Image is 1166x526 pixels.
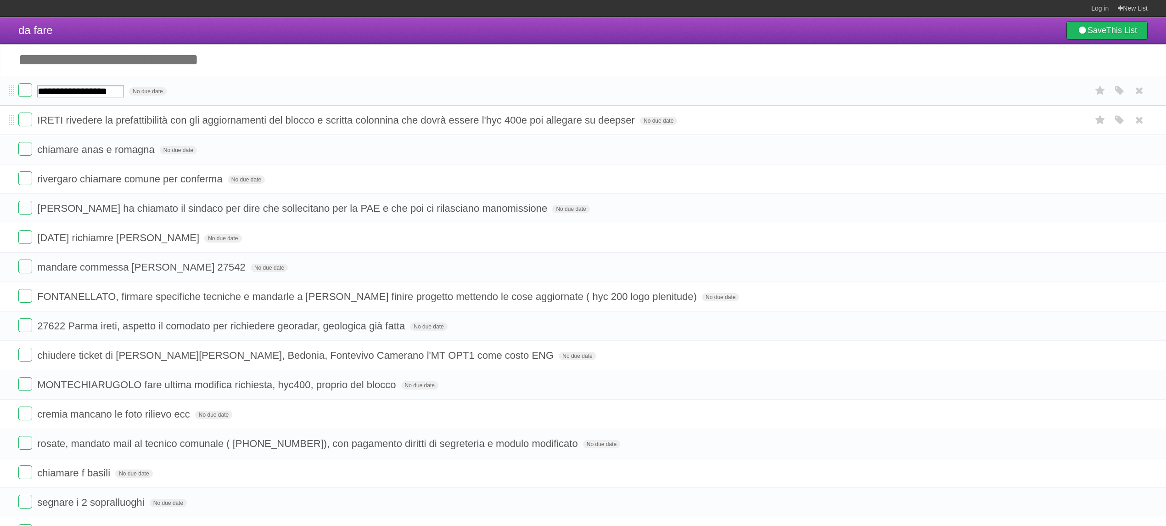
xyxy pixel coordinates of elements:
[18,142,32,156] label: Done
[18,348,32,362] label: Done
[160,146,197,154] span: No due date
[1106,26,1137,35] b: This List
[37,261,248,273] span: mandare commessa [PERSON_NAME] 27542
[18,113,32,126] label: Done
[18,83,32,97] label: Done
[195,411,232,419] span: No due date
[37,497,147,508] span: segnare i 2 sopralluoghi
[401,381,438,390] span: No due date
[150,499,187,507] span: No due date
[37,408,192,420] span: cremia mancano le foto rilievo ecc
[18,230,32,244] label: Done
[583,440,620,448] span: No due date
[1092,83,1109,98] label: Star task
[18,171,32,185] label: Done
[37,114,637,126] span: IRETI rivedere la prefattibilità con gli aggiornamenti del blocco e scritta colonnina che dovrà e...
[18,465,32,479] label: Done
[18,201,32,215] label: Done
[129,87,166,96] span: No due date
[702,293,739,301] span: No due date
[115,469,152,478] span: No due date
[228,175,265,184] span: No due date
[1066,21,1148,40] a: SaveThis List
[37,438,580,449] span: rosate, mandato mail al tecnico comunale ( [PHONE_NUMBER]), con pagamento diritti di segreteria e...
[37,144,157,155] span: chiamare anas e romagna
[37,467,112,479] span: chiamare f basili
[37,232,202,243] span: [DATE] richiamre [PERSON_NAME]
[18,407,32,420] label: Done
[410,322,447,331] span: No due date
[37,291,699,302] span: FONTANELLATO, firmare specifiche tecniche e mandarle a [PERSON_NAME] finire progetto mettendo le ...
[251,264,288,272] span: No due date
[18,260,32,273] label: Done
[18,289,32,303] label: Done
[37,203,549,214] span: [PERSON_NAME] ha chiamato il sindaco per dire che sollecitano per la PAE e che poi ci rilasciano ...
[37,320,407,332] span: 27622 Parma ireti, aspetto il comodato per richiedere georadar, geologica già fatta
[37,173,225,185] span: rivergaro chiamare comune per conferma
[1092,113,1109,128] label: Star task
[18,495,32,509] label: Done
[640,117,677,125] span: No due date
[37,379,398,390] span: MONTECHIARUGOLO fare ultima modifica richiesta, hyc400, proprio del blocco
[204,234,241,243] span: No due date
[18,24,53,36] span: da fare
[18,318,32,332] label: Done
[18,377,32,391] label: Done
[37,350,556,361] span: chiudere ticket di [PERSON_NAME][PERSON_NAME], Bedonia, Fontevivo Camerano l'MT OPT1 come costo ENG
[552,205,589,213] span: No due date
[559,352,596,360] span: No due date
[18,436,32,450] label: Done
